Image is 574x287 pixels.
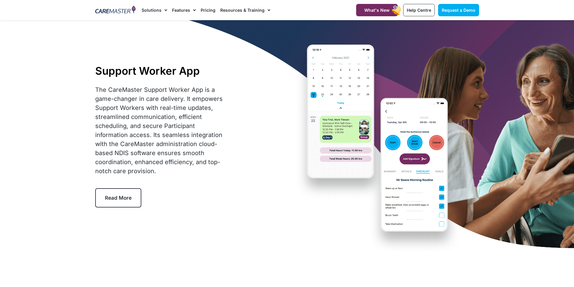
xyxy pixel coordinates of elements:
[407,8,431,13] span: Help Centre
[364,8,390,13] span: What's New
[95,64,226,77] h1: Support Worker App
[442,8,475,13] span: Request a Demo
[105,195,132,201] span: Read More
[95,6,136,15] img: CareMaster Logo
[438,4,479,16] a: Request a Demo
[356,4,398,16] a: What's New
[403,4,435,16] a: Help Centre
[95,188,141,207] a: Read More
[95,85,226,176] div: The CareMaster Support Worker App is a game-changer in care delivery. It empowers Support Workers...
